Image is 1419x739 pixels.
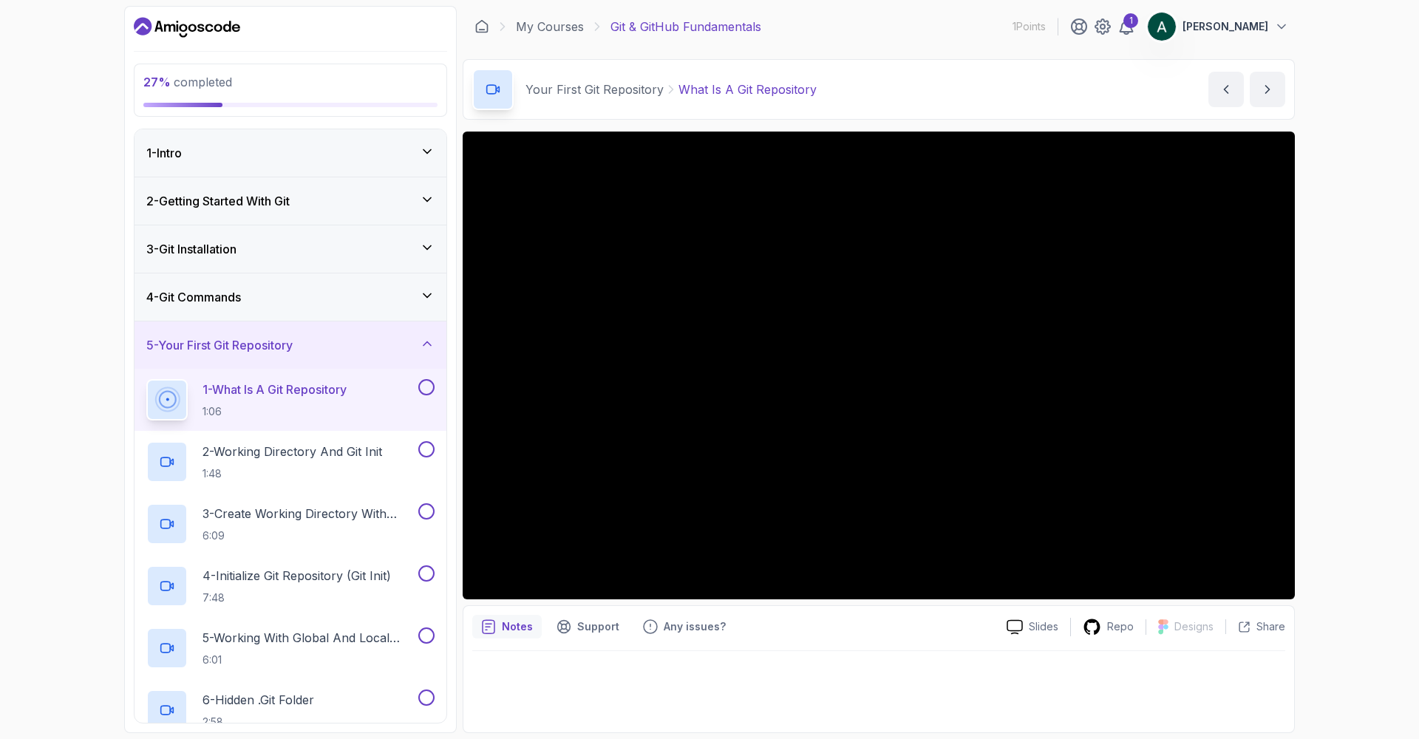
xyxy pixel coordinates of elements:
[146,503,435,545] button: 3-Create Working Directory With Mkdir6:09
[1071,618,1146,636] a: Repo
[1147,12,1289,41] button: user profile image[PERSON_NAME]
[203,404,347,419] p: 1:06
[146,627,435,669] button: 5-Working With Global And Local Configuration6:01
[146,336,293,354] h3: 5 - Your First Git Repository
[203,691,314,709] p: 6 - Hidden .git Folder
[135,129,446,177] button: 1-Intro
[577,619,619,634] p: Support
[134,16,240,39] a: Dashboard
[474,19,489,34] a: Dashboard
[203,466,382,481] p: 1:48
[146,192,290,210] h3: 2 - Getting Started With Git
[143,75,232,89] span: completed
[1256,619,1285,634] p: Share
[1174,619,1214,634] p: Designs
[203,590,391,605] p: 7:48
[678,81,817,98] p: What Is A Git Repository
[516,18,584,35] a: My Courses
[203,505,415,522] p: 3 - Create Working Directory With Mkdir
[1208,72,1244,107] button: previous content
[463,132,1295,599] iframe: 1 - What is a Git Repository
[135,273,446,321] button: 4-Git Commands
[1123,13,1138,28] div: 1
[472,615,542,638] button: notes button
[1107,619,1134,634] p: Repo
[664,619,726,634] p: Any issues?
[146,240,236,258] h3: 3 - Git Installation
[1250,72,1285,107] button: next content
[995,619,1070,635] a: Slides
[203,528,415,543] p: 6:09
[525,81,664,98] p: Your First Git Repository
[1013,19,1046,34] p: 1 Points
[203,629,415,647] p: 5 - Working With Global And Local Configuration
[135,321,446,369] button: 5-Your First Git Repository
[146,565,435,607] button: 4-Initialize Git Repository (Git Init)7:48
[146,144,182,162] h3: 1 - Intro
[1117,18,1135,35] a: 1
[1182,19,1268,34] p: [PERSON_NAME]
[1029,619,1058,634] p: Slides
[146,689,435,731] button: 6-Hidden .git Folder2:58
[1225,619,1285,634] button: Share
[548,615,628,638] button: Support button
[203,443,382,460] p: 2 - Working Directory And Git Init
[634,615,735,638] button: Feedback button
[135,225,446,273] button: 3-Git Installation
[502,619,533,634] p: Notes
[203,653,415,667] p: 6:01
[135,177,446,225] button: 2-Getting Started With Git
[203,567,391,585] p: 4 - Initialize Git Repository (Git Init)
[610,18,761,35] p: Git & GitHub Fundamentals
[146,441,435,483] button: 2-Working Directory And Git Init1:48
[146,288,241,306] h3: 4 - Git Commands
[1148,13,1176,41] img: user profile image
[146,379,435,420] button: 1-What Is A Git Repository1:06
[143,75,171,89] span: 27 %
[203,715,314,729] p: 2:58
[203,381,347,398] p: 1 - What Is A Git Repository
